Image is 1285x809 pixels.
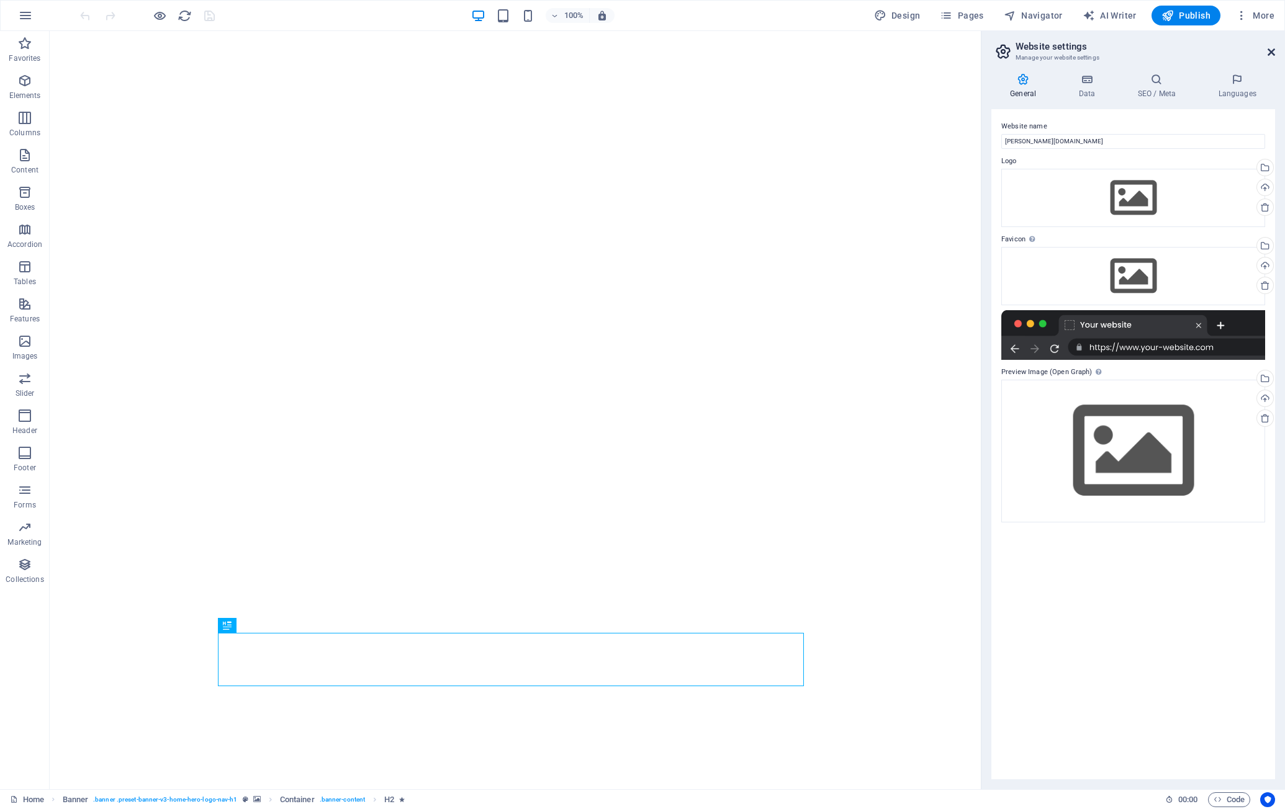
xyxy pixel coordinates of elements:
span: Design [874,9,921,22]
button: Navigator [999,6,1068,25]
span: Navigator [1004,9,1063,22]
h2: Website settings [1016,41,1275,52]
nav: breadcrumb [63,792,405,807]
h6: Session time [1165,792,1198,807]
label: Favicon [1001,232,1265,247]
button: Pages [935,6,988,25]
p: Images [12,351,38,361]
span: . banner-content [320,792,365,807]
h4: SEO / Meta [1119,73,1199,99]
i: Element contains an animation [399,796,405,803]
button: reload [177,8,192,23]
p: Marketing [7,537,42,547]
span: Click to select. Double-click to edit [63,792,89,807]
span: . banner .preset-banner-v3-home-hero-logo-nav-h1 [93,792,237,807]
button: AI Writer [1078,6,1142,25]
button: Design [869,6,926,25]
i: Reload page [178,9,192,23]
p: Features [10,314,40,324]
i: This element contains a background [253,796,261,803]
i: This element is a customizable preset [243,796,248,803]
span: Pages [940,9,983,22]
button: 100% [546,8,590,23]
p: Tables [14,277,36,287]
div: Select files from the file manager, stock photos, or upload file(s) [1001,247,1265,305]
button: Code [1208,792,1250,807]
h4: Languages [1199,73,1275,99]
span: Click to select. Double-click to edit [384,792,394,807]
button: Publish [1152,6,1220,25]
span: : [1187,795,1189,804]
button: More [1230,6,1279,25]
p: Footer [14,463,36,473]
i: On resize automatically adjust zoom level to fit chosen device. [597,10,608,21]
span: 00 00 [1178,792,1197,807]
p: Favorites [9,53,40,63]
span: AI Writer [1083,9,1137,22]
p: Columns [9,128,40,138]
h4: Data [1060,73,1119,99]
p: Forms [14,500,36,510]
p: Content [11,165,38,175]
h3: Manage your website settings [1016,52,1250,63]
div: Select files from the file manager, stock photos, or upload file(s) [1001,169,1265,227]
p: Header [12,426,37,436]
p: Collections [6,574,43,584]
p: Accordion [7,239,42,249]
label: Website name [1001,119,1265,134]
button: Click here to leave preview mode and continue editing [152,8,167,23]
p: Slider [16,388,35,398]
span: Code [1214,792,1245,807]
h6: 100% [564,8,584,23]
span: Publish [1161,9,1211,22]
span: Click to select. Double-click to edit [280,792,315,807]
h4: General [991,73,1060,99]
button: Usercentrics [1260,792,1275,807]
span: More [1235,9,1274,22]
label: Preview Image (Open Graph) [1001,365,1265,380]
p: Elements [9,91,41,101]
label: Logo [1001,154,1265,169]
div: Select files from the file manager, stock photos, or upload file(s) [1001,380,1265,522]
input: Name... [1001,134,1265,149]
a: Click to cancel selection. Double-click to open Pages [10,792,44,807]
p: Boxes [15,202,35,212]
div: Design (Ctrl+Alt+Y) [869,6,926,25]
